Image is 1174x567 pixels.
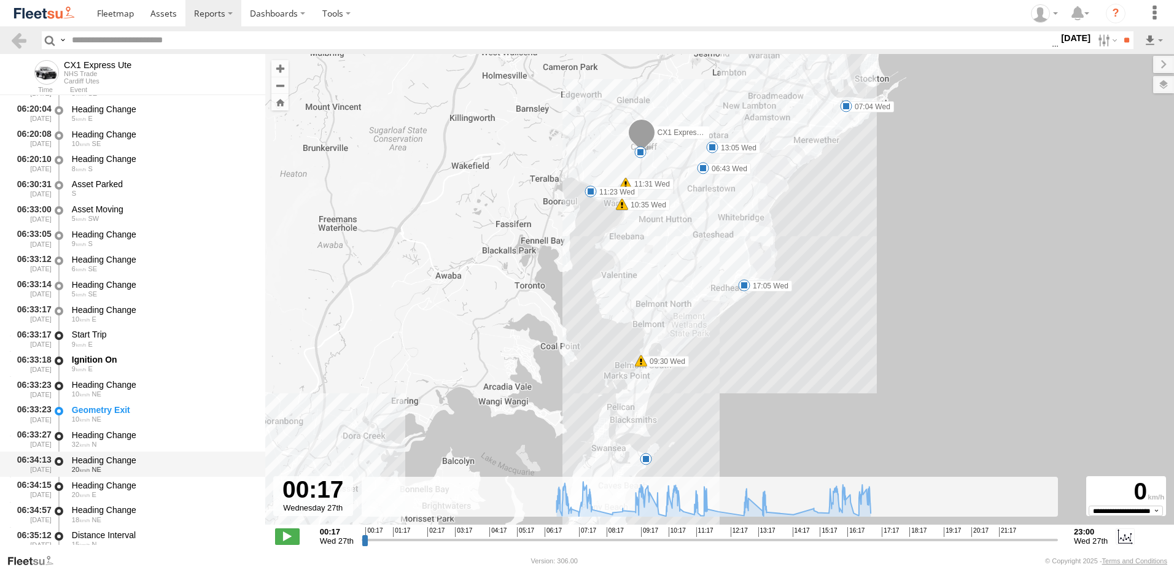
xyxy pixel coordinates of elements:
[72,190,76,197] span: Heading: 174
[72,115,87,122] span: 5
[70,87,265,93] div: Event
[607,527,624,537] span: 08:17
[72,129,254,140] div: Heading Change
[658,128,714,137] span: CX1 Express Ute
[393,527,410,537] span: 01:17
[72,265,87,272] span: 6
[72,229,254,240] div: Heading Change
[64,77,131,85] div: Cardiff Utes
[72,254,254,265] div: Heading Change
[88,215,99,222] span: Heading: 218
[72,204,254,215] div: Asset Moving
[271,60,289,77] button: Zoom in
[88,290,97,298] span: Heading: 120
[72,153,254,164] div: Heading Change
[1143,31,1164,49] label: Export results as...
[10,31,28,49] a: Back to previous Page
[271,77,289,94] button: Zoom out
[10,87,53,93] div: Time
[92,390,101,398] span: Heading: 44
[1074,527,1108,536] strong: 23:00
[72,516,90,523] span: 18
[72,480,254,491] div: Heading Change
[10,503,53,526] div: 06:34:57 [DATE]
[669,527,686,537] span: 10:17
[10,202,53,225] div: 06:33:00 [DATE]
[455,527,472,537] span: 03:17
[731,527,748,537] span: 12:17
[88,365,92,372] span: Heading: 86
[10,352,53,375] div: 06:33:18 [DATE]
[10,152,53,175] div: 06:20:10 [DATE]
[72,240,87,247] span: 9
[712,142,760,153] label: 13:05 Wed
[72,140,90,147] span: 10
[1074,536,1108,546] span: Wed 27th Aug 2025
[12,5,76,21] img: fleetsu-logo-horizontal.svg
[622,199,670,210] label: 10:35 Wed
[72,315,90,323] span: 10
[72,415,90,423] span: 10
[579,527,596,537] span: 07:17
[365,527,383,537] span: 00:17
[72,104,254,115] div: Heading Change
[72,329,254,340] div: Start Trip
[10,277,53,300] div: 06:33:14 [DATE]
[72,304,254,315] div: Heading Change
[820,527,837,537] span: 15:17
[1059,31,1093,45] label: [DATE]
[758,527,776,537] span: 13:17
[92,466,101,473] span: Heading: 56
[72,179,254,190] div: Asset Parked
[72,379,254,390] div: Heading Change
[72,365,87,372] span: 9
[72,290,87,298] span: 5
[10,177,53,199] div: 06:30:31 [DATE]
[72,441,90,448] span: 32
[703,163,751,174] label: 06:43 Wed
[72,215,87,222] span: 5
[641,527,658,537] span: 09:17
[1088,478,1164,506] div: 0
[88,115,92,122] span: Heading: 80
[793,527,810,537] span: 14:17
[72,455,254,466] div: Heading Change
[92,441,97,448] span: Heading: 9
[641,356,689,367] label: 09:30 Wed
[92,516,101,523] span: Heading: 33
[846,101,894,112] label: 07:04 Wed
[1102,557,1167,565] a: Terms and Conditions
[72,530,254,541] div: Distance Interval
[72,466,90,473] span: 20
[10,102,53,125] div: 06:20:04 [DATE]
[64,70,131,77] div: NHS Trade
[64,60,131,70] div: CX1 Express Ute - View Asset History
[72,341,87,348] span: 9
[640,453,652,465] div: 5
[72,165,87,172] span: 8
[427,527,445,537] span: 02:17
[744,280,792,291] label: 17:05 Wed
[1045,557,1167,565] div: © Copyright 2025 -
[999,527,1016,537] span: 21:17
[92,315,96,323] span: Heading: 90
[92,541,97,548] span: Heading: 6
[531,557,578,565] div: Version: 306.00
[88,265,97,272] span: Heading: 150
[1093,31,1119,49] label: Search Filter Options
[545,527,562,537] span: 06:17
[882,527,899,537] span: 17:17
[320,536,354,546] span: Wed 27th Aug 2025
[489,527,507,537] span: 04:17
[88,341,92,348] span: Heading: 86
[10,528,53,551] div: 06:35:12 [DATE]
[847,527,865,537] span: 16:17
[634,146,647,158] div: 11
[517,527,534,537] span: 05:17
[10,303,53,325] div: 06:33:17 [DATE]
[696,527,713,537] span: 11:17
[10,328,53,350] div: 06:33:17 [DATE]
[10,453,53,476] div: 06:34:13 [DATE]
[72,354,254,365] div: Ignition On
[7,555,63,567] a: Visit our Website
